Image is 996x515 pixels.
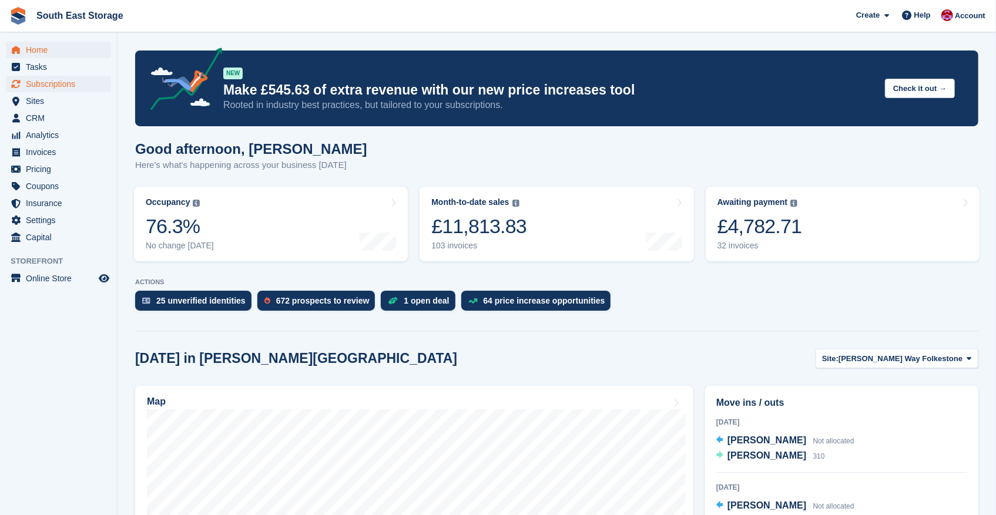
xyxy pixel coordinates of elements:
[6,110,111,126] a: menu
[97,271,111,285] a: Preview store
[813,502,854,510] span: Not allocated
[6,42,111,58] a: menu
[484,296,605,305] div: 64 price increase opportunities
[717,214,802,238] div: £4,782.71
[26,161,96,177] span: Pricing
[135,141,367,157] h1: Good afternoon, [PERSON_NAME]
[6,178,111,194] a: menu
[26,195,96,211] span: Insurance
[6,93,111,109] a: menu
[142,297,150,304] img: verify_identity-adf6edd0f0f0b5bbfe63781bf79b02c33cf7c696d77639b501bdc392416b5a36.svg
[6,59,111,75] a: menu
[839,353,963,365] span: [PERSON_NAME] Way Folkestone
[790,200,797,207] img: icon-info-grey-7440780725fd019a000dd9b08b2336e03edf1995a4989e88bcd33f0948082b44.svg
[147,396,166,407] h2: Map
[6,76,111,92] a: menu
[716,417,967,428] div: [DATE]
[716,499,854,514] a: [PERSON_NAME] Not allocated
[717,241,802,251] div: 32 invoices
[431,197,509,207] div: Month-to-date sales
[727,435,806,445] span: [PERSON_NAME]
[6,212,111,228] a: menu
[716,433,854,449] a: [PERSON_NAME] Not allocated
[813,452,825,460] span: 310
[941,9,953,21] img: Roger Norris
[885,79,955,98] button: Check it out →
[32,6,128,25] a: South East Storage
[388,297,398,305] img: deal-1b604bf984904fb50ccaf53a9ad4b4a5d6e5aea283cecdc64d6e3604feb123c2.svg
[706,187,980,261] a: Awaiting payment £4,782.71 32 invoices
[146,197,190,207] div: Occupancy
[26,76,96,92] span: Subscriptions
[26,59,96,75] span: Tasks
[955,10,985,22] span: Account
[26,212,96,228] span: Settings
[431,214,526,238] div: £11,813.83
[816,349,978,368] button: Site: [PERSON_NAME] Way Folkestone
[134,187,408,261] a: Occupancy 76.3% No change [DATE]
[727,450,806,460] span: [PERSON_NAME]
[193,200,200,207] img: icon-info-grey-7440780725fd019a000dd9b08b2336e03edf1995a4989e88bcd33f0948082b44.svg
[716,449,825,464] a: [PERSON_NAME] 310
[6,195,111,211] a: menu
[223,82,876,99] p: Make £545.63 of extra revenue with our new price increases tool
[135,278,978,286] p: ACTIONS
[717,197,788,207] div: Awaiting payment
[404,296,449,305] div: 1 open deal
[822,353,839,365] span: Site:
[26,93,96,109] span: Sites
[135,291,257,317] a: 25 unverified identities
[135,159,367,172] p: Here's what's happening across your business [DATE]
[146,214,214,238] div: 76.3%
[223,99,876,112] p: Rooted in industry best practices, but tailored to your subscriptions.
[156,296,246,305] div: 25 unverified identities
[26,127,96,143] span: Analytics
[276,296,370,305] div: 672 prospects to review
[856,9,880,21] span: Create
[6,270,111,287] a: menu
[11,255,117,267] span: Storefront
[257,291,381,317] a: 672 prospects to review
[914,9,931,21] span: Help
[6,144,111,160] a: menu
[420,187,693,261] a: Month-to-date sales £11,813.83 103 invoices
[431,241,526,251] div: 103 invoices
[26,110,96,126] span: CRM
[9,7,27,25] img: stora-icon-8386f47178a22dfd0bd8f6a31ec36ba5ce8667c1dd55bd0f319d3a0aa187defe.svg
[6,161,111,177] a: menu
[716,482,967,493] div: [DATE]
[381,291,461,317] a: 1 open deal
[135,351,457,366] h2: [DATE] in [PERSON_NAME][GEOGRAPHIC_DATA]
[461,291,617,317] a: 64 price increase opportunities
[813,437,854,445] span: Not allocated
[26,42,96,58] span: Home
[727,500,806,510] span: [PERSON_NAME]
[26,270,96,287] span: Online Store
[26,229,96,245] span: Capital
[140,48,223,115] img: price-adjustments-announcement-icon-8257ccfd72463d97f412b2fc003d46551f7dbcb40ab6d574587a9cd5c0d94...
[512,200,519,207] img: icon-info-grey-7440780725fd019a000dd9b08b2336e03edf1995a4989e88bcd33f0948082b44.svg
[264,297,270,304] img: prospect-51fa495bee0391a8d652442698ab0144808aea92771e9ea1ae160a38d050c398.svg
[223,68,243,79] div: NEW
[26,178,96,194] span: Coupons
[6,229,111,245] a: menu
[146,241,214,251] div: No change [DATE]
[468,298,478,304] img: price_increase_opportunities-93ffe204e8149a01c8c9dc8f82e8f89637d9d84a8eef4429ea346261dce0b2c0.svg
[26,144,96,160] span: Invoices
[6,127,111,143] a: menu
[716,396,967,410] h2: Move ins / outs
